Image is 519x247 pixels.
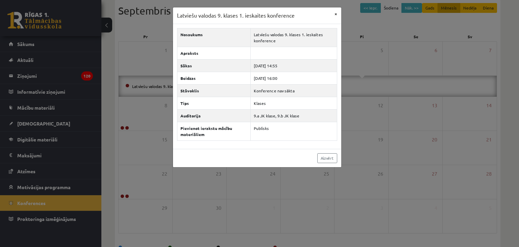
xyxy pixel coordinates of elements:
[177,59,251,72] th: Sākas
[251,59,337,72] td: [DATE] 14:55
[317,153,337,163] a: Aizvērt
[177,47,251,59] th: Apraksts
[251,84,337,97] td: Konference nav sākta
[177,12,295,20] h3: Latviešu valodas 9. klases 1. ieskaites konference
[251,72,337,84] td: [DATE] 16:00
[177,72,251,84] th: Beidzas
[177,122,251,140] th: Pievienot ierakstu mācību materiāliem
[177,97,251,109] th: Tips
[251,97,337,109] td: Klases
[251,109,337,122] td: 9.a JK klase, 9.b JK klase
[330,7,341,20] button: ×
[251,122,337,140] td: Publisks
[177,28,251,47] th: Nosaukums
[251,28,337,47] td: Latviešu valodas 9. klases 1. ieskaites konference
[177,84,251,97] th: Stāvoklis
[177,109,251,122] th: Auditorija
